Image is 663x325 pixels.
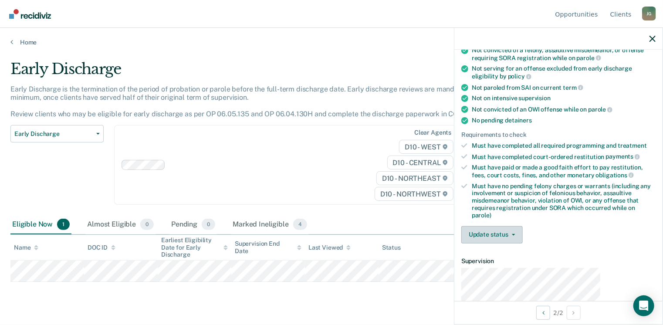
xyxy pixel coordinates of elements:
[577,54,601,61] span: parole
[633,295,654,316] div: Open Intercom Messenger
[461,226,523,244] button: Update status
[596,172,634,179] span: obligations
[10,85,479,118] p: Early Discharge is the termination of the period of probation or parole before the full-term disc...
[454,301,663,324] div: 2 / 2
[231,215,309,234] div: Marked Ineligible
[472,95,656,102] div: Not on intensive
[399,140,453,154] span: D10 - WEST
[505,117,532,124] span: detainers
[10,60,508,85] div: Early Discharge
[536,306,550,320] button: Previous Opportunity
[382,244,401,251] div: Status
[618,142,647,149] span: treatment
[85,215,156,234] div: Almost Eligible
[472,84,656,91] div: Not paroled from SAI on current
[472,183,656,219] div: Must have no pending felony charges or warrants (including any involvement or suspicion of feloni...
[472,142,656,149] div: Must have completed all required programming and
[308,244,351,251] div: Last Viewed
[472,105,656,113] div: Not convicted of an OWI offense while on
[588,106,612,113] span: parole
[10,38,653,46] a: Home
[376,171,453,185] span: D10 - NORTHEAST
[202,219,215,230] span: 0
[563,84,583,91] span: term
[472,153,656,161] div: Must have completed court-ordered restitution
[461,257,656,265] dt: Supervision
[14,244,38,251] div: Name
[161,237,228,258] div: Earliest Eligibility Date for Early Discharge
[642,7,656,20] button: Profile dropdown button
[472,212,491,219] span: parole)
[88,244,115,251] div: DOC ID
[567,306,581,320] button: Next Opportunity
[9,9,51,19] img: Recidiviz
[387,156,453,169] span: D10 - CENTRAL
[472,47,656,61] div: Not convicted of a felony, assaultive misdemeanor, or offense requiring SORA registration while on
[169,215,217,234] div: Pending
[461,131,656,139] div: Requirements to check
[293,219,307,230] span: 4
[472,164,656,179] div: Must have paid or made a good faith effort to pay restitution, fees, court costs, fines, and othe...
[10,215,71,234] div: Eligible Now
[375,187,453,201] span: D10 - NORTHWEST
[414,129,451,136] div: Clear agents
[642,7,656,20] div: J G
[235,240,301,255] div: Supervision End Date
[519,95,551,102] span: supervision
[472,117,656,124] div: No pending
[508,73,531,80] span: policy
[472,65,656,80] div: Not serving for an offense excluded from early discharge eligibility by
[14,130,93,138] span: Early Discharge
[606,153,640,160] span: payments
[57,219,70,230] span: 1
[140,219,154,230] span: 0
